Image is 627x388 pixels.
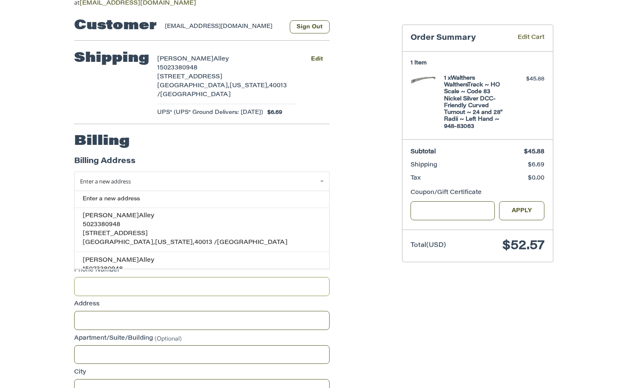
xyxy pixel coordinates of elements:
span: $52.57 [502,240,544,252]
span: [PERSON_NAME] [83,213,139,219]
a: [EMAIL_ADDRESS][DOMAIN_NAME] [80,0,196,6]
legend: Billing Address [74,156,136,172]
label: City [74,368,330,377]
label: Address [74,300,330,309]
input: Gift Certificate or Coupon Code [411,201,495,220]
button: Sign Out [290,20,330,33]
span: [STREET_ADDRESS] [83,231,148,237]
h2: Billing [74,133,130,150]
span: [GEOGRAPHIC_DATA], [157,83,230,89]
span: [GEOGRAPHIC_DATA] [217,240,288,246]
span: [GEOGRAPHIC_DATA] [160,92,231,98]
span: [PERSON_NAME] [83,258,139,263]
label: Apartment/Suite/Building [74,334,330,343]
span: UPS® (UPS® Ground Delivers: [DATE]) [157,108,263,117]
div: $45.88 [511,75,544,83]
label: Phone Number [74,266,330,275]
h2: Shipping [74,50,149,67]
span: $6.69 [528,162,544,168]
span: [STREET_ADDRESS] [157,74,222,80]
span: 5023380948 [83,222,120,228]
h3: Order Summary [411,33,505,43]
span: 15023380948 [83,266,123,272]
span: 15023380948 [157,65,197,71]
button: Apply [499,201,545,220]
a: [PERSON_NAME]Alley15023380948[STREET_ADDRESS][GEOGRAPHIC_DATA],[US_STATE],40013 /[GEOGRAPHIC_DATA] [78,252,325,296]
span: [PERSON_NAME] [157,56,214,62]
span: [US_STATE], [230,83,269,89]
span: Subtotal [411,149,436,155]
span: $0.00 [528,175,544,181]
h3: 1 Item [411,60,544,67]
span: Alley [139,258,154,263]
span: $45.88 [524,149,544,155]
div: Coupon/Gift Certificate [411,188,544,197]
span: 40013 / [194,240,217,246]
a: Edit Cart [505,33,544,43]
span: $6.69 [263,108,282,117]
div: [EMAIL_ADDRESS][DOMAIN_NAME] [165,22,281,33]
a: Enter or select a different address [74,172,330,191]
span: Tax [411,175,421,181]
h4: 1 x Walthers WalthersTrack ~ HO Scale ~ Code 83 Nickel Silver DCC-Friendly Curved Turnout ~ 24 an... [444,75,509,130]
span: Alley [214,56,229,62]
span: Enter a new address [80,177,131,185]
h2: Customer [74,17,157,34]
a: [PERSON_NAME]Alley5023380948[STREET_ADDRESS][GEOGRAPHIC_DATA],[US_STATE],40013 /[GEOGRAPHIC_DATA] [78,208,325,252]
span: Total (USD) [411,242,446,249]
span: [GEOGRAPHIC_DATA], [83,240,155,246]
small: (Optional) [155,336,182,341]
span: Shipping [411,162,437,168]
span: Alley [139,213,154,219]
span: [US_STATE], [155,240,194,246]
button: Edit [305,53,330,65]
a: Enter a new address [78,191,325,208]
